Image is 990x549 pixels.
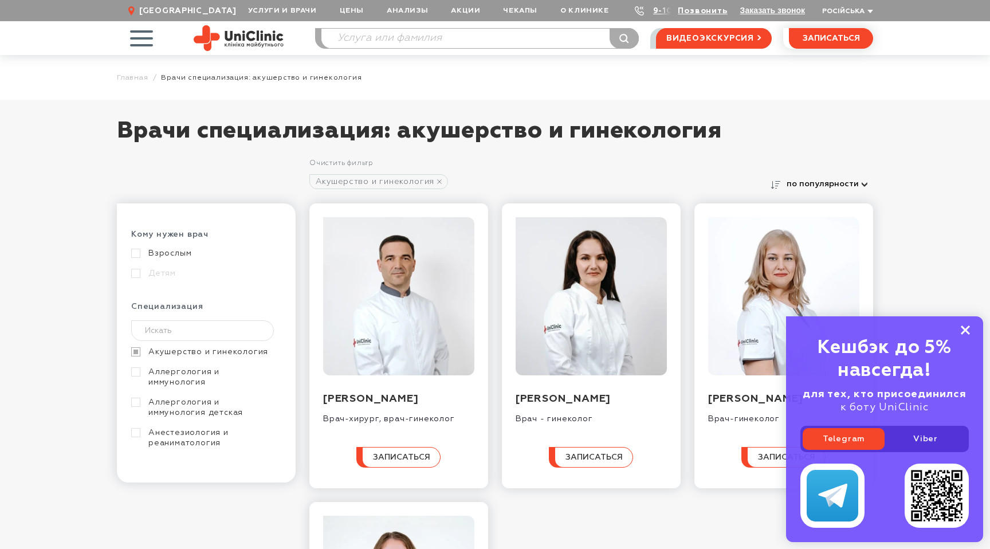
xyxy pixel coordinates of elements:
[565,453,623,461] span: записаться
[356,447,441,468] button: записаться
[708,394,803,404] a: [PERSON_NAME]
[323,217,474,375] img: Цурканенко Андрей Дмитриевич
[516,405,667,424] div: Врач - гинеколог
[549,447,633,468] button: записаться
[321,29,638,48] input: Услуга или фамилия
[117,117,873,157] h1: Врачи специализация: акушерство и гинекология
[131,248,278,258] a: Взрослым
[819,7,873,16] button: Російська
[803,389,967,399] b: для тех, кто присоединился
[784,176,873,192] button: по популярности
[131,320,274,341] input: Искать
[803,428,885,450] a: Telegram
[653,7,678,15] a: 9-103
[373,453,430,461] span: записаться
[800,336,969,382] div: Кешбэк до 5% навсегда!
[678,7,727,15] a: Позвонить
[800,388,969,414] div: к боту UniClinic
[708,405,859,424] div: Врач-гинеколог
[139,6,237,16] span: [GEOGRAPHIC_DATA]
[131,397,278,418] a: Аллергология и иммунология детская
[708,217,859,375] img: Таранова Юлия Владимировна
[740,6,805,15] button: Заказать звонок
[131,229,281,248] div: Кому нужен врач
[656,28,772,49] a: видеоэкскурсия
[822,8,865,15] span: Російська
[117,73,148,82] a: Главная
[789,28,873,49] button: записаться
[803,34,860,42] span: записаться
[309,160,373,167] a: Очистить фильтр
[131,301,281,320] div: Специализация
[516,217,667,375] img: Воробьева Юлия Валерьевна
[309,174,448,189] a: Акушерство и гинекология
[885,428,967,450] a: Viber
[758,453,815,461] span: записаться
[131,367,278,387] a: Аллергология и иммунология
[741,447,826,468] button: записаться
[194,25,284,51] img: Site
[516,394,611,404] a: [PERSON_NAME]
[161,73,362,82] span: Врачи специализация: акушерство и гинекология
[323,405,474,424] div: Врач-хирург, врач-гинеколог
[323,394,418,404] a: [PERSON_NAME]
[131,428,278,448] a: Анестезиология и реаниматология
[666,29,754,48] span: видеоэкскурсия
[131,347,278,357] a: Акушерство и гинекология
